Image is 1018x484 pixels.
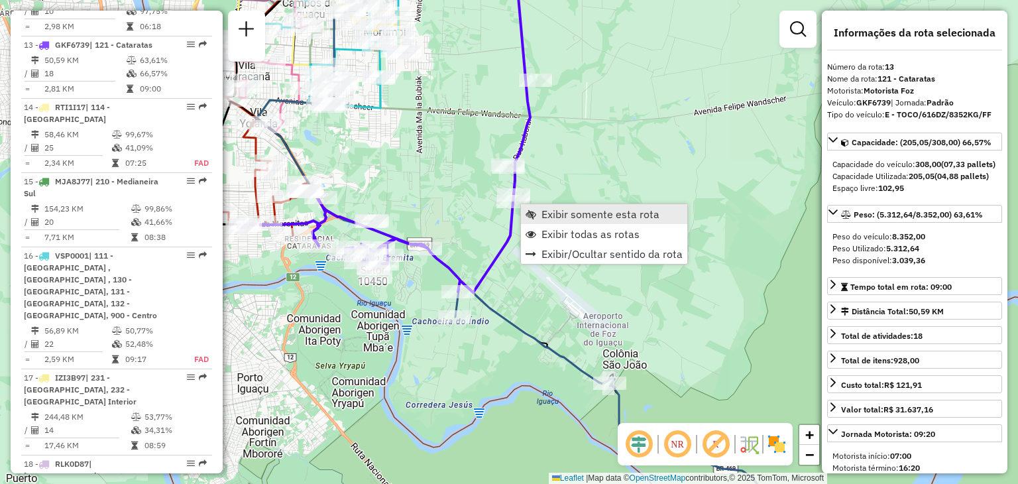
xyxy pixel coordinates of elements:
[841,404,933,416] div: Valor total:
[31,131,39,139] i: Distância Total
[187,40,195,48] em: Opções
[700,428,732,460] span: Exibir rótulo
[827,351,1002,369] a: Total de itens:928,00
[941,159,995,169] strong: (07,33 pallets)
[144,424,207,437] td: 34,31%
[233,16,260,46] a: Nova sessão e pesquisa
[199,459,207,467] em: Rota exportada
[827,85,1002,97] div: Motorista:
[44,439,131,452] td: 17,46 KM
[125,324,180,337] td: 50,77%
[24,424,30,437] td: /
[55,459,89,469] span: RLK0D87
[44,82,126,95] td: 2,81 KM
[661,428,693,460] span: Ocultar NR
[112,355,119,363] i: Tempo total em rota
[44,424,131,437] td: 14
[832,243,997,255] div: Peso Utilizado:
[827,153,1002,200] div: Capacidade: (205,05/308,00) 66,57%
[127,7,137,15] i: % de utilização da cubagem
[44,5,126,18] td: 10
[31,340,39,348] i: Total de Atividades
[799,445,819,465] a: Zoom out
[24,141,30,154] td: /
[24,251,157,320] span: 16 -
[31,426,39,434] i: Total de Atividades
[139,67,206,80] td: 66,57%
[112,327,122,335] i: % de utilização do peso
[55,176,90,186] span: MJA8J77
[586,473,588,483] span: |
[24,156,30,170] td: =
[127,23,133,30] i: Tempo total em rota
[131,218,141,226] i: % de utilização da cubagem
[827,326,1002,344] a: Total de atividades:18
[549,473,827,484] div: Map data © contributors,© 2025 TomTom, Microsoft
[187,459,195,467] em: Opções
[927,97,954,107] strong: Padrão
[199,103,207,111] em: Rota exportada
[892,231,925,241] strong: 8.352,00
[125,353,180,366] td: 09:17
[112,144,122,152] i: % de utilização da cubagem
[832,255,997,267] div: Peso disponível:
[827,73,1002,85] div: Nome da rota:
[44,353,111,366] td: 2,59 KM
[841,355,919,367] div: Total de itens:
[127,70,137,78] i: % de utilização da cubagem
[623,428,655,460] span: Ocultar deslocamento
[131,426,141,434] i: % de utilização da cubagem
[180,353,209,366] td: FAD
[909,306,944,316] span: 50,59 KM
[827,205,1002,223] a: Peso: (5.312,64/8.352,00) 63,61%
[827,375,1002,393] a: Custo total:R$ 121,91
[827,445,1002,479] div: Jornada Motorista: 09:20
[24,231,30,244] td: =
[55,40,89,50] span: GKF6739
[852,137,991,147] span: Capacidade: (205,05/308,00) 66,57%
[893,355,919,365] strong: 928,00
[31,56,39,64] i: Distância Total
[24,439,30,452] td: =
[112,131,122,139] i: % de utilização do peso
[187,373,195,381] em: Opções
[883,404,933,414] strong: R$ 31.637,16
[112,159,119,167] i: Tempo total em rota
[180,156,209,170] td: FAD
[738,434,760,455] img: Fluxo de ruas
[44,324,111,337] td: 56,89 KM
[44,54,126,67] td: 50,59 KM
[841,428,935,440] div: Jornada Motorista: 09:20
[841,306,944,318] div: Distância Total:
[144,410,207,424] td: 53,77%
[805,446,814,463] span: −
[854,210,983,219] span: Peso: (5.312,64/8.352,00) 63,61%
[521,224,687,244] li: Exibir todas as rotas
[827,302,1002,320] a: Distância Total:50,59 KM
[934,171,989,181] strong: (04,88 pallets)
[521,244,687,264] li: Exibir/Ocultar sentido da rota
[521,204,687,224] li: Exibir somente esta rota
[144,215,207,229] td: 41,66%
[125,128,180,141] td: 99,67%
[877,74,935,84] strong: 121 - Cataratas
[827,225,1002,272] div: Peso: (5.312,64/8.352,00) 63,61%
[827,277,1002,295] a: Tempo total em rota: 09:00
[125,156,180,170] td: 07:25
[139,5,206,18] td: 97,75%
[856,97,891,107] strong: GKF6739
[199,40,207,48] em: Rota exportada
[144,231,207,244] td: 08:38
[31,327,39,335] i: Distância Total
[909,171,934,181] strong: 205,05
[131,442,138,450] i: Tempo total em rota
[785,16,811,42] a: Exibir filtros
[31,70,39,78] i: Total de Atividades
[125,337,180,351] td: 52,48%
[199,373,207,381] em: Rota exportada
[144,439,207,452] td: 08:59
[878,183,904,193] strong: 102,95
[24,251,157,320] span: | 111 - [GEOGRAPHIC_DATA] , [GEOGRAPHIC_DATA] , 130 - [GEOGRAPHIC_DATA], 131 - [GEOGRAPHIC_DATA],...
[44,410,131,424] td: 244,48 KM
[127,85,133,93] i: Tempo total em rota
